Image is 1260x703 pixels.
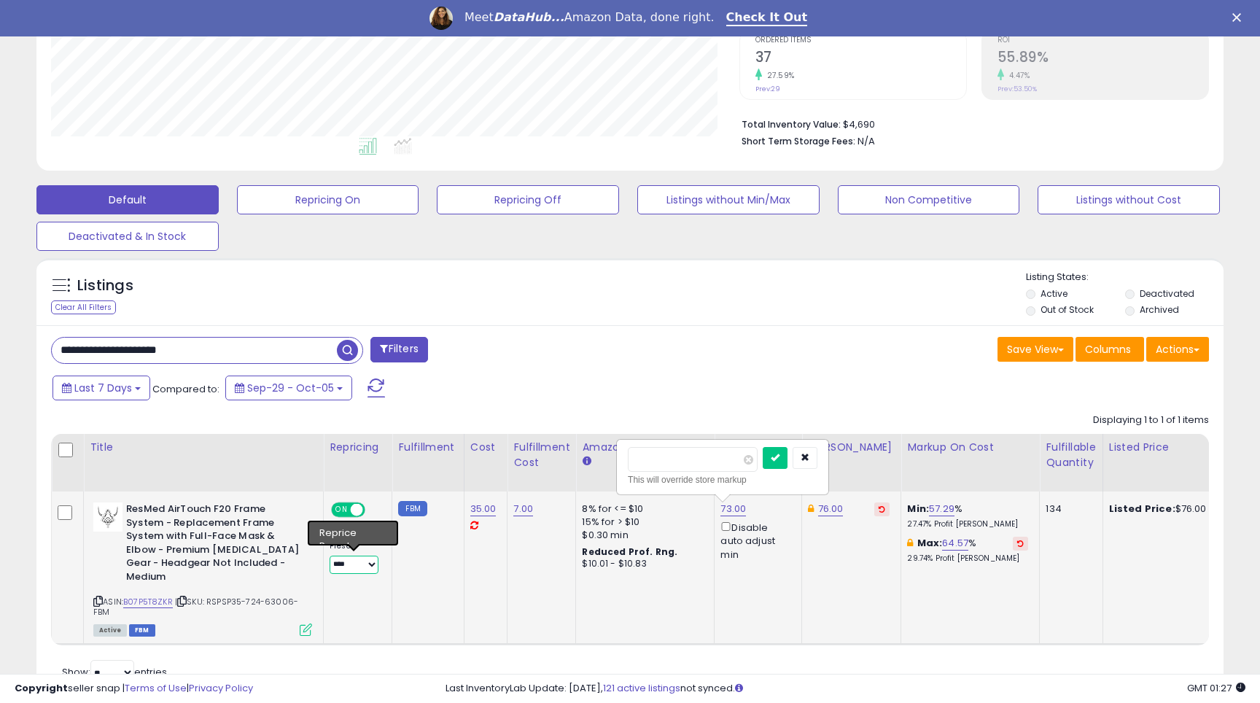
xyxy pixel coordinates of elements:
[997,49,1208,69] h2: 55.89%
[1187,681,1245,695] span: 2025-10-13 01:27 GMT
[1093,413,1209,427] div: Displaying 1 to 1 of 1 items
[332,504,351,516] span: ON
[330,440,386,455] div: Repricing
[720,502,746,516] a: 73.00
[582,502,703,516] div: 8% for <= $10
[51,300,116,314] div: Clear All Filters
[808,440,895,455] div: [PERSON_NAME]
[1085,342,1131,357] span: Columns
[123,596,173,608] a: B07P5T8ZKR
[997,85,1037,93] small: Prev: 53.50%
[742,114,1198,132] li: $4,690
[582,529,703,542] div: $0.30 min
[1232,13,1247,22] div: Close
[237,185,419,214] button: Repricing On
[1041,303,1094,316] label: Out of Stock
[52,376,150,400] button: Last 7 Days
[637,185,820,214] button: Listings without Min/Max
[907,502,929,516] b: Min:
[513,440,569,470] div: Fulfillment Cost
[429,7,453,30] img: Profile image for Georgie
[446,682,1245,696] div: Last InventoryLab Update: [DATE], not synced.
[582,455,591,468] small: Amazon Fees.
[15,682,253,696] div: seller snap | |
[513,502,533,516] a: 7.00
[36,222,219,251] button: Deactivated & In Stock
[1026,271,1223,284] p: Listing States:
[470,440,502,455] div: Cost
[152,382,219,396] span: Compared to:
[1140,303,1179,316] label: Archived
[1140,287,1194,300] label: Deactivated
[90,440,317,455] div: Title
[247,381,334,395] span: Sep-29 - Oct-05
[437,185,619,214] button: Repricing Off
[755,85,780,93] small: Prev: 29
[582,545,677,558] b: Reduced Prof. Rng.
[15,681,68,695] strong: Copyright
[628,473,817,487] div: This will override store markup
[582,558,703,570] div: $10.01 - $10.83
[907,537,1028,564] div: %
[1109,440,1235,455] div: Listed Price
[494,10,564,24] i: DataHub...
[1046,440,1096,470] div: Fulfillable Quantity
[755,36,966,44] span: Ordered Items
[129,624,155,637] span: FBM
[603,681,680,695] a: 121 active listings
[1076,337,1144,362] button: Columns
[997,337,1073,362] button: Save View
[93,502,312,634] div: ASIN:
[1041,287,1067,300] label: Active
[93,624,127,637] span: All listings currently available for purchase on Amazon
[464,10,715,25] div: Meet Amazon Data, done right.
[907,554,1028,564] p: 29.74% Profit [PERSON_NAME]
[742,135,855,147] b: Short Term Storage Fees:
[942,536,968,551] a: 64.57
[907,519,1028,529] p: 27.47% Profit [PERSON_NAME]
[62,665,167,679] span: Show: entries
[125,681,187,695] a: Terms of Use
[126,502,303,587] b: ResMed AirTouch F20 Frame System - Replacement Frame System with Full-Face Mask & Elbow - Premium...
[838,185,1020,214] button: Non Competitive
[77,276,133,296] h5: Listings
[370,337,427,362] button: Filters
[762,70,795,81] small: 27.59%
[907,440,1033,455] div: Markup on Cost
[818,502,844,516] a: 76.00
[1146,337,1209,362] button: Actions
[582,516,703,529] div: 15% for > $10
[720,519,790,562] div: Disable auto adjust min
[1109,502,1175,516] b: Listed Price:
[997,36,1208,44] span: ROI
[929,502,954,516] a: 57.29
[582,440,708,455] div: Amazon Fees
[398,501,427,516] small: FBM
[330,525,381,538] div: Amazon AI
[74,381,132,395] span: Last 7 Days
[917,536,943,550] b: Max:
[398,440,457,455] div: Fulfillment
[36,185,219,214] button: Default
[1038,185,1220,214] button: Listings without Cost
[225,376,352,400] button: Sep-29 - Oct-05
[1109,502,1230,516] div: $76.00
[726,10,808,26] a: Check It Out
[1046,502,1091,516] div: 134
[363,504,386,516] span: OFF
[901,434,1040,492] th: The percentage added to the cost of goods (COGS) that forms the calculator for Min & Max prices.
[330,541,381,574] div: Preset:
[93,502,122,532] img: 31etXIHL0iL._SL40_.jpg
[189,681,253,695] a: Privacy Policy
[742,118,841,131] b: Total Inventory Value:
[907,502,1028,529] div: %
[93,596,298,618] span: | SKU: RSPSP35-724-63006-FBM
[755,49,966,69] h2: 37
[857,134,875,148] span: N/A
[1004,70,1030,81] small: 4.47%
[470,502,497,516] a: 35.00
